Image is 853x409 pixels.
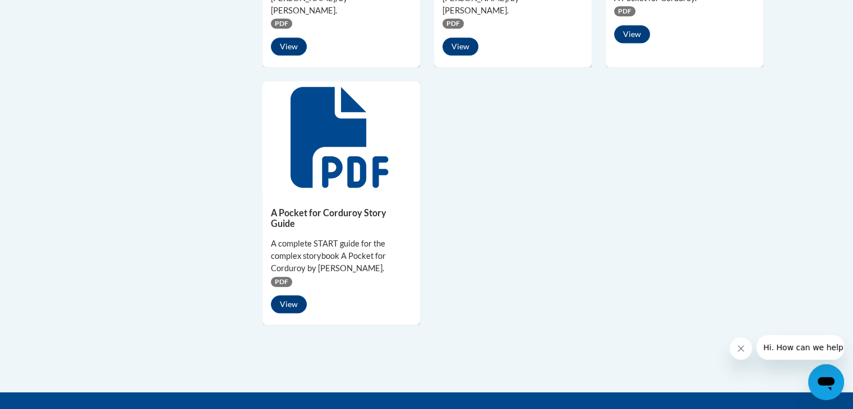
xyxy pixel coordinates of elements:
[271,207,412,229] h5: A Pocket for Corduroy Story Guide
[7,8,91,17] span: Hi. How can we help?
[808,364,844,400] iframe: Button to launch messaging window
[614,25,650,43] button: View
[730,337,752,360] iframe: Close message
[442,18,464,29] span: PDF
[614,6,635,16] span: PDF
[271,277,292,287] span: PDF
[271,38,307,55] button: View
[757,335,844,360] iframe: Message from company
[271,18,292,29] span: PDF
[442,38,478,55] button: View
[271,295,307,313] button: View
[271,238,412,275] div: A complete START guide for the complex storybook A Pocket for Corduroy by [PERSON_NAME].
